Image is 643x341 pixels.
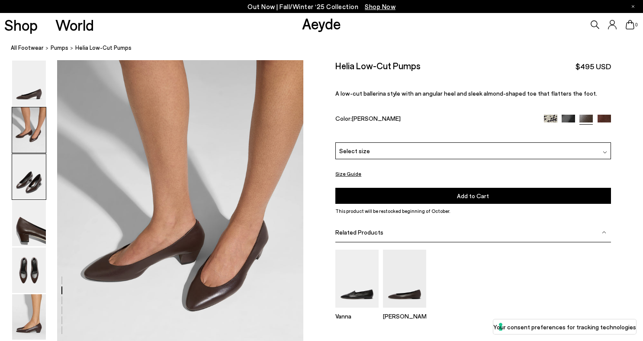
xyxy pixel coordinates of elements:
a: Vanna Almond-Toe Loafers Vanna [335,302,379,320]
button: Size Guide [335,168,361,179]
h2: Helia Low-Cut Pumps [335,60,421,71]
p: Out Now | Fall/Winter ‘25 Collection [248,1,395,12]
p: This product will be restocked beginning of October. [335,207,611,215]
p: Vanna [335,312,379,320]
img: Helia Low-Cut Pumps - Image 4 [12,201,46,246]
p: A low-cut ballerina style with an angular heel and sleek almond-shaped toe that flatters the foot. [335,90,611,97]
span: Related Products [335,228,383,236]
span: Add to Cart [457,192,489,199]
a: Shop [4,17,38,32]
span: $495 USD [575,61,611,72]
span: 0 [634,23,639,27]
img: Helia Low-Cut Pumps - Image 3 [12,154,46,199]
span: Navigate to /collections/new-in [365,3,395,10]
nav: breadcrumb [11,36,643,60]
img: Helia Low-Cut Pumps - Image 2 [12,107,46,153]
span: Helia Low-Cut Pumps [75,43,132,52]
span: pumps [51,44,68,51]
p: [PERSON_NAME] [383,312,426,320]
img: svg%3E [602,230,606,235]
a: pumps [51,43,68,52]
img: Vanna Almond-Toe Loafers [335,250,379,307]
div: Color: [335,115,535,125]
button: Add to Cart [335,188,611,204]
img: svg%3E [603,150,607,154]
button: Your consent preferences for tracking technologies [493,319,636,334]
img: Helia Low-Cut Pumps - Image 6 [12,294,46,340]
img: Ellie Almond-Toe Flats [383,250,426,307]
a: World [55,17,94,32]
img: Helia Low-Cut Pumps - Image 1 [12,61,46,106]
a: Ellie Almond-Toe Flats [PERSON_NAME] [383,302,426,320]
a: 0 [626,20,634,29]
span: [PERSON_NAME] [352,115,401,122]
a: All Footwear [11,43,44,52]
img: Helia Low-Cut Pumps - Image 5 [12,248,46,293]
label: Your consent preferences for tracking technologies [493,322,636,331]
span: Select size [339,146,370,155]
a: Aeyde [302,14,341,32]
